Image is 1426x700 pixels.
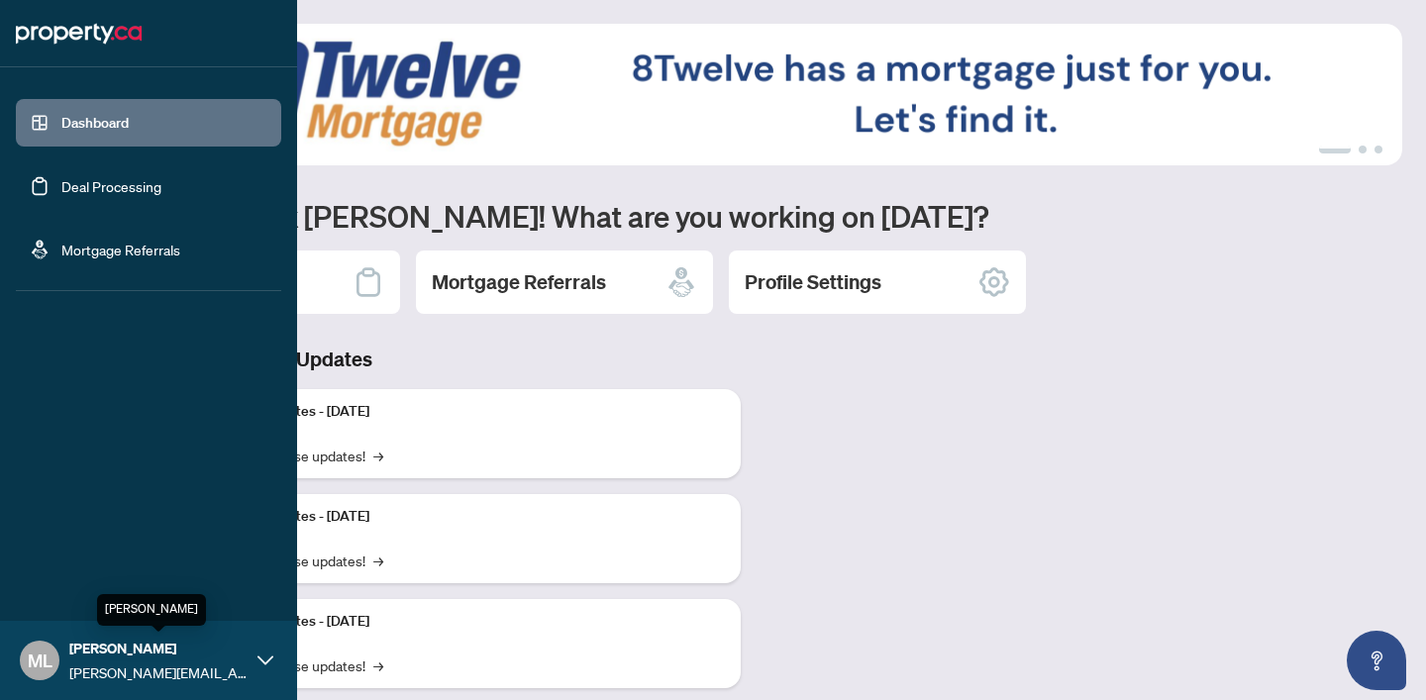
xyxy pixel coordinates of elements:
h3: Brokerage & Industry Updates [103,346,741,373]
button: 3 [1375,146,1382,153]
span: → [373,550,383,571]
h2: Profile Settings [745,268,881,296]
button: 1 [1319,146,1351,153]
img: logo [16,18,142,50]
div: [PERSON_NAME] [97,594,206,626]
span: → [373,445,383,466]
button: 2 [1359,146,1367,153]
p: Platform Updates - [DATE] [208,506,725,528]
h2: Mortgage Referrals [432,268,606,296]
button: Open asap [1347,631,1406,690]
h1: Welcome back [PERSON_NAME]! What are you working on [DATE]? [103,197,1402,235]
p: Platform Updates - [DATE] [208,401,725,423]
a: Mortgage Referrals [61,241,180,258]
span: ML [28,647,52,674]
span: [PERSON_NAME][EMAIL_ADDRESS][DOMAIN_NAME] [69,661,248,683]
span: → [373,654,383,676]
a: Deal Processing [61,177,161,195]
img: Slide 0 [103,24,1402,165]
a: Dashboard [61,114,129,132]
p: Platform Updates - [DATE] [208,611,725,633]
span: [PERSON_NAME] [69,638,248,659]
